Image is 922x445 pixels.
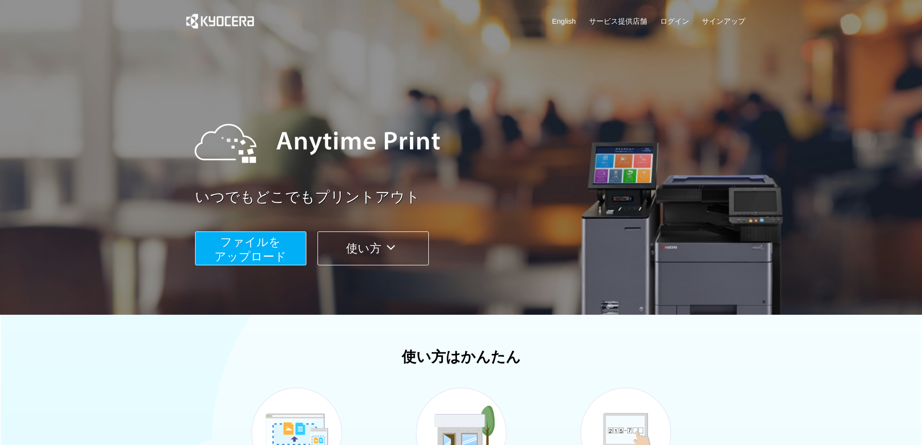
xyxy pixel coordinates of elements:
a: English [552,16,576,26]
button: 使い方 [317,231,429,265]
a: サービス提供店舗 [589,16,647,26]
a: いつでもどこでもプリントアウト [195,187,752,208]
button: ファイルを​​アップロード [195,231,306,265]
a: ログイン [660,16,689,26]
span: ファイルを ​​アップロード [214,235,287,263]
a: サインアップ [702,16,745,26]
